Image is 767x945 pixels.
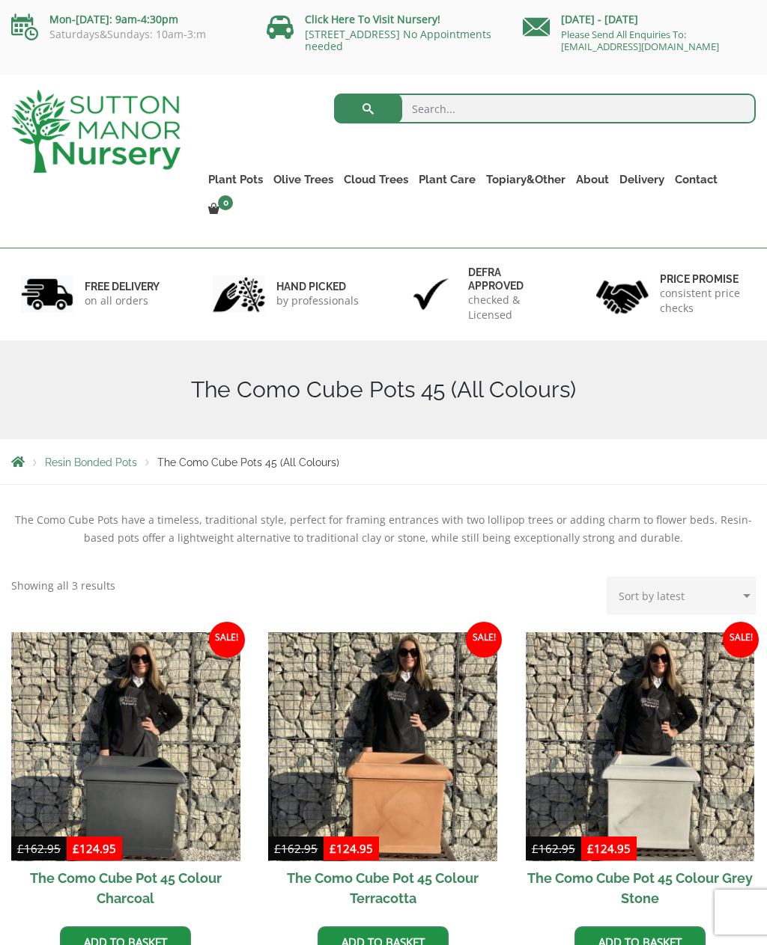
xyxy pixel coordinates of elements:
a: Contact [670,169,723,190]
p: checked & Licensed [468,293,554,322]
img: 4.jpg [596,271,649,316]
input: Search... [334,94,756,123]
h6: Defra approved [468,266,554,293]
p: consistent price checks [660,286,746,316]
a: Sale! The Como Cube Pot 45 Colour Terracotta [268,632,497,915]
a: Plant Pots [203,169,268,190]
span: £ [274,841,281,856]
h6: Price promise [660,272,746,286]
a: Cloud Trees [339,169,413,190]
p: by professionals [276,293,359,308]
a: Click Here To Visit Nursery! [305,12,440,26]
a: Topiary&Other [481,169,571,190]
h2: The Como Cube Pot 45 Colour Grey Stone [526,861,755,915]
h2: The Como Cube Pot 45 Colour Terracotta [268,861,497,915]
a: Please Send All Enquiries To: [EMAIL_ADDRESS][DOMAIN_NAME] [561,28,719,53]
bdi: 162.95 [532,841,575,856]
img: The Como Cube Pot 45 Colour Grey Stone [526,632,755,861]
p: [DATE] - [DATE] [523,10,756,28]
span: £ [587,841,594,856]
a: Resin Bonded Pots [45,456,137,468]
img: 3.jpg [404,275,457,314]
span: £ [532,841,539,856]
span: Sale! [466,622,502,658]
h6: hand picked [276,280,359,293]
select: Shop order [607,577,756,614]
span: £ [73,841,79,856]
img: logo [11,90,181,173]
bdi: 124.95 [330,841,373,856]
a: About [571,169,614,190]
h6: FREE DELIVERY [85,280,160,293]
bdi: 124.95 [587,841,631,856]
img: The Como Cube Pot 45 Colour Terracotta [268,632,497,861]
a: Sale! The Como Cube Pot 45 Colour Charcoal [11,632,240,915]
img: The Como Cube Pot 45 Colour Charcoal [11,632,240,861]
bdi: 162.95 [17,841,61,856]
a: [STREET_ADDRESS] No Appointments needed [305,27,491,53]
a: Plant Care [413,169,481,190]
img: 2.jpg [213,275,265,314]
p: Mon-[DATE]: 9am-4:30pm [11,10,244,28]
h1: The Como Cube Pots 45 (All Colours) [11,376,756,403]
span: 0 [218,195,233,210]
span: £ [330,841,336,856]
a: Sale! The Como Cube Pot 45 Colour Grey Stone [526,632,755,915]
span: The Como Cube Pots 45 (All Colours) [157,456,339,468]
p: on all orders [85,293,160,308]
h2: The Como Cube Pot 45 Colour Charcoal [11,861,240,915]
p: Showing all 3 results [11,577,115,595]
nav: Breadcrumbs [11,456,756,468]
a: Delivery [614,169,670,190]
a: Olive Trees [268,169,339,190]
span: £ [17,841,24,856]
span: Sale! [723,622,759,658]
bdi: 124.95 [73,841,116,856]
p: The Como Cube Pots have a timeless, traditional style, perfect for framing entrances with two lol... [11,511,756,547]
p: Saturdays&Sundays: 10am-3:m [11,28,244,40]
a: 0 [203,199,237,220]
span: Sale! [209,622,245,658]
bdi: 162.95 [274,841,318,856]
img: 1.jpg [21,275,73,314]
